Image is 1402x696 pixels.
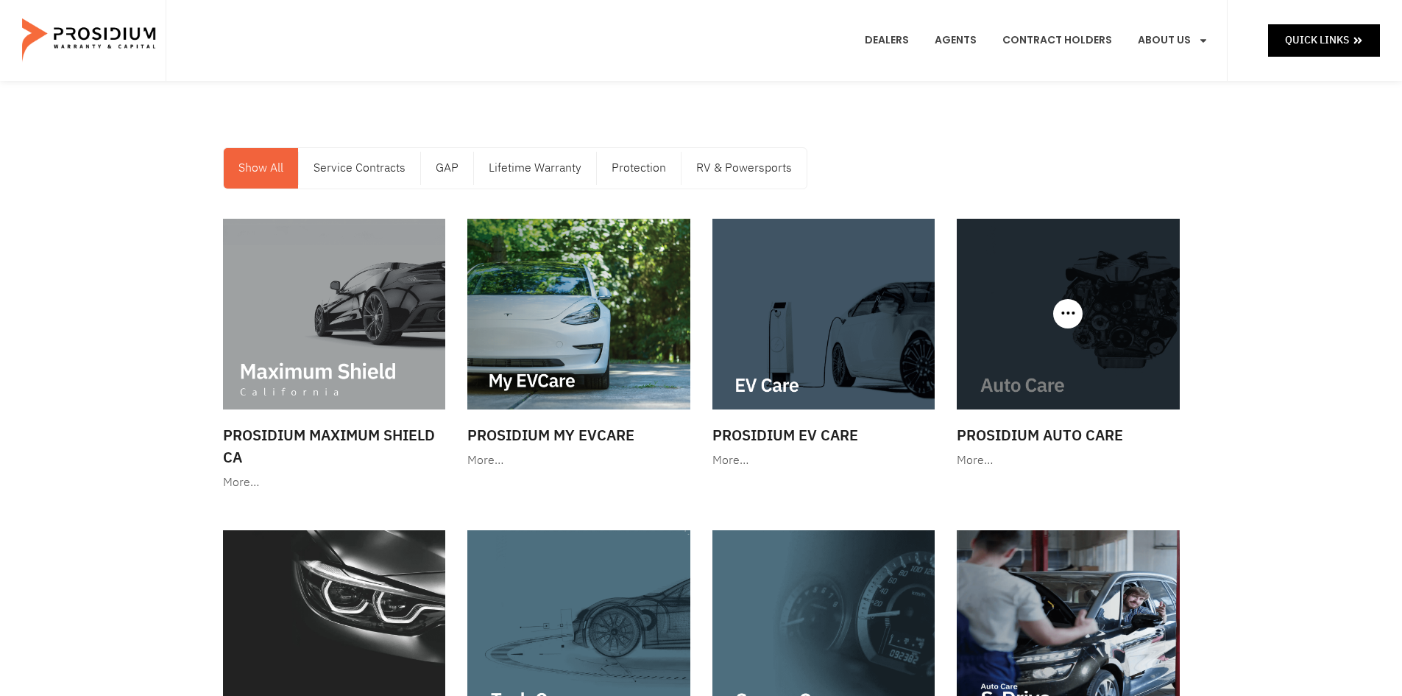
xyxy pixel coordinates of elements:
[467,424,690,446] h3: Prosidium My EVCare
[1285,31,1349,49] span: Quick Links
[712,424,935,446] h3: Prosidium EV Care
[224,148,807,189] nav: Menu
[223,424,446,468] h3: Prosidium Maximum Shield CA
[705,211,943,479] a: Prosidium EV Care More…
[957,424,1180,446] h3: Prosidium Auto Care
[712,450,935,471] div: More…
[467,450,690,471] div: More…
[924,13,988,68] a: Agents
[1268,24,1380,56] a: Quick Links
[1127,13,1219,68] a: About Us
[299,148,420,189] a: Service Contracts
[597,148,681,189] a: Protection
[681,148,807,189] a: RV & Powersports
[421,148,473,189] a: GAP
[216,211,453,501] a: Prosidium Maximum Shield CA More…
[949,211,1187,479] a: Prosidium Auto Care More…
[854,13,1219,68] nav: Menu
[474,148,596,189] a: Lifetime Warranty
[460,211,698,479] a: Prosidium My EVCare More…
[957,450,1180,471] div: More…
[223,472,446,493] div: More…
[224,148,298,189] a: Show All
[991,13,1123,68] a: Contract Holders
[854,13,920,68] a: Dealers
